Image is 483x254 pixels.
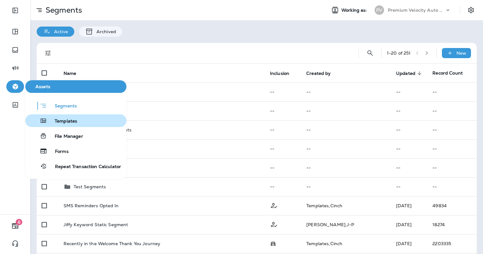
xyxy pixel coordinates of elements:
span: Created by [306,71,331,76]
td: -- [427,158,477,177]
p: SMS Reminders Opted In [64,203,119,208]
p: New [456,51,466,56]
button: Assets [25,80,126,93]
span: Repeat Transaction Calculator [47,164,121,170]
td: -- [301,139,391,158]
td: -- [391,177,427,196]
td: -- [301,82,391,101]
td: -- [391,101,427,120]
button: Templates [25,114,126,127]
td: [DATE] [391,196,427,215]
span: Name [64,71,76,76]
td: -- [265,139,301,158]
td: -- [427,177,477,196]
td: -- [265,82,301,101]
button: Expand Sidebar [6,4,24,17]
td: Templates , Cinch [301,234,391,253]
td: 2203335 [427,234,477,253]
p: Recently in the Welcome Thank You Journey [64,241,161,246]
div: 1 - 20 of 251 [387,51,411,56]
span: File Manager [47,134,83,140]
div: PV [375,5,384,15]
span: Templates [47,118,77,124]
span: Forms [47,149,69,155]
td: 49834 [427,196,477,215]
td: -- [427,120,477,139]
button: Search Segments [364,47,376,59]
td: -- [427,139,477,158]
span: Customer Only [270,221,278,227]
p: Segments [43,5,82,15]
p: Active [51,29,68,34]
span: Customer Only [270,202,278,208]
td: -- [391,120,427,139]
span: Assets [28,84,124,89]
td: -- [391,158,427,177]
span: Record Count [432,70,463,76]
p: Archived [93,29,116,34]
td: -- [265,177,301,196]
td: -- [301,120,391,139]
button: Filters [42,47,54,59]
span: Possession [270,240,276,246]
button: Forms [25,145,126,157]
td: -- [265,158,301,177]
td: -- [391,82,427,101]
p: Test Segments [74,184,106,189]
td: -- [265,120,301,139]
span: Updated [396,71,415,76]
button: Segments [25,99,126,112]
td: -- [427,101,477,120]
button: Settings [465,4,477,16]
p: Jiffy Keyword Static Segment [64,222,128,227]
td: -- [301,177,391,196]
p: Premium Velocity Auto dba Jiffy Lube [388,8,445,13]
span: 8 [16,219,22,225]
span: Inclusion [270,71,289,76]
td: Templates , Cinch [301,196,391,215]
td: -- [427,82,477,101]
td: [DATE] [391,215,427,234]
td: -- [265,101,301,120]
button: File Manager [25,130,126,142]
td: -- [301,101,391,120]
span: Working as: [341,8,368,13]
td: [PERSON_NAME] , J-P [301,215,391,234]
td: -- [301,158,391,177]
td: 18274 [427,215,477,234]
button: Repeat Transaction Calculator [25,160,126,172]
td: [DATE] [391,234,427,253]
td: -- [391,139,427,158]
span: Segments [47,103,77,110]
